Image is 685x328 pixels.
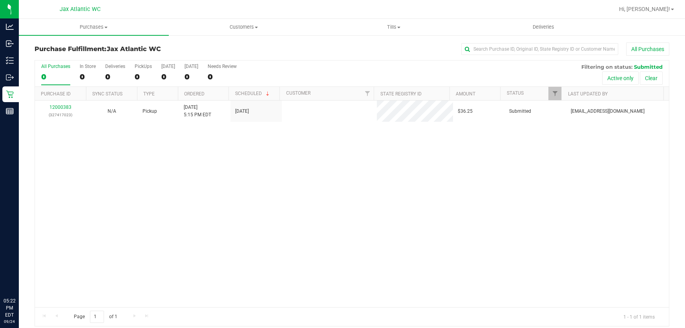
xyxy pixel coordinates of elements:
[67,311,124,323] span: Page of 1
[80,72,96,81] div: 0
[142,108,157,115] span: Pickup
[6,57,14,64] inline-svg: Inventory
[8,265,31,289] iframe: Resource center
[6,23,14,31] inline-svg: Analytics
[548,87,561,100] a: Filter
[208,72,237,81] div: 0
[319,19,469,35] a: Tills
[107,45,161,53] span: Jax Atlantic WC
[41,64,70,69] div: All Purchases
[135,72,152,81] div: 0
[40,111,82,119] p: (327417023)
[235,91,271,96] a: Scheduled
[626,42,669,56] button: All Purchases
[634,64,663,70] span: Submitted
[90,311,104,323] input: 1
[507,90,524,96] a: Status
[184,91,205,97] a: Ordered
[60,6,100,13] span: Jax Atlantic WC
[286,90,311,96] a: Customer
[617,311,661,323] span: 1 - 1 of 1 items
[105,64,125,69] div: Deliveries
[6,90,14,98] inline-svg: Retail
[235,108,249,115] span: [DATE]
[522,24,565,31] span: Deliveries
[169,19,319,35] a: Customers
[108,108,116,115] button: N/A
[105,72,125,81] div: 0
[581,64,632,70] span: Filtering on status:
[461,43,618,55] input: Search Purchase ID, Original ID, State Registry ID or Customer Name...
[4,319,15,324] p: 09/24
[49,104,71,110] a: 12000383
[602,71,639,85] button: Active only
[143,91,155,97] a: Type
[4,297,15,319] p: 05:22 PM EDT
[41,72,70,81] div: 0
[6,107,14,115] inline-svg: Reports
[184,64,198,69] div: [DATE]
[6,40,14,48] inline-svg: Inbound
[184,104,211,119] span: [DATE] 5:15 PM EDT
[19,19,169,35] a: Purchases
[108,108,116,114] span: Not Applicable
[161,64,175,69] div: [DATE]
[35,46,246,53] h3: Purchase Fulfillment:
[41,91,71,97] a: Purchase ID
[380,91,422,97] a: State Registry ID
[571,108,645,115] span: [EMAIL_ADDRESS][DOMAIN_NAME]
[509,108,531,115] span: Submitted
[135,64,152,69] div: PickUps
[568,91,608,97] a: Last Updated By
[361,87,374,100] a: Filter
[619,6,670,12] span: Hi, [PERSON_NAME]!
[319,24,468,31] span: Tills
[92,91,122,97] a: Sync Status
[456,91,475,97] a: Amount
[184,72,198,81] div: 0
[458,108,473,115] span: $36.25
[161,72,175,81] div: 0
[169,24,318,31] span: Customers
[468,19,618,35] a: Deliveries
[640,71,663,85] button: Clear
[208,64,237,69] div: Needs Review
[6,73,14,81] inline-svg: Outbound
[19,24,169,31] span: Purchases
[80,64,96,69] div: In Store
